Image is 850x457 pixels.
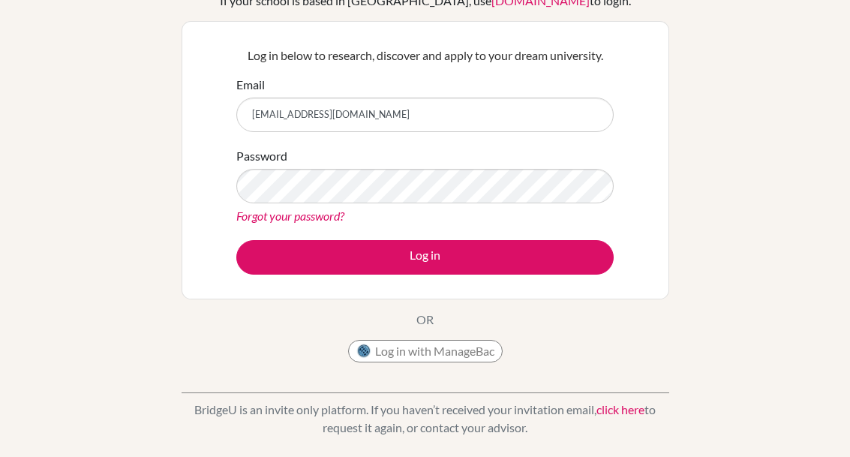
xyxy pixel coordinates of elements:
button: Log in [236,240,614,275]
p: BridgeU is an invite only platform. If you haven’t received your invitation email, to request it ... [182,401,669,437]
a: click here [596,402,644,416]
p: OR [416,311,434,329]
button: Log in with ManageBac [348,340,503,362]
p: Log in below to research, discover and apply to your dream university. [236,47,614,65]
label: Password [236,147,287,165]
a: Forgot your password? [236,209,344,223]
label: Email [236,76,265,94]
